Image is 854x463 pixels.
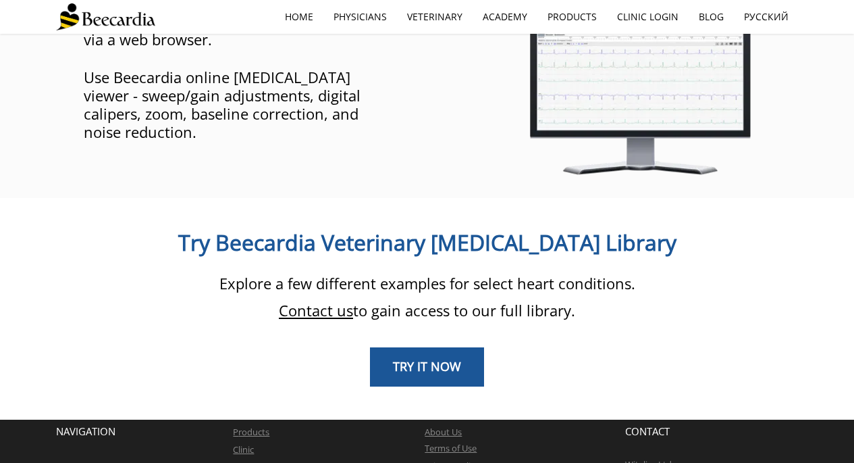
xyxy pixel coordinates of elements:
[84,67,361,142] span: Use Beecardia online [MEDICAL_DATA] viewer - sweep/gain adjustments, digital calipers, zoom, base...
[537,1,607,32] a: Products
[275,1,323,32] a: home
[425,426,462,438] a: About Us
[425,442,477,454] a: Terms of Use
[178,228,676,257] span: Try Beecardia Veterinary [MEDICAL_DATA] Library
[279,300,575,320] span: to gain access to our full library.
[393,358,461,374] span: TRY IT NOW
[219,273,635,293] span: Explore a few different examples for select heart conditions.
[56,3,155,30] img: Beecardia
[689,1,734,32] a: Blog
[607,1,689,32] a: Clinic Login
[370,347,484,387] a: TRY IT NOW
[233,443,254,456] a: Clinic
[279,300,353,320] a: Contact us
[233,426,238,438] a: P
[734,1,799,32] a: Русский
[397,1,473,32] a: Veterinary
[323,1,397,32] a: Physicians
[473,1,537,32] a: Academy
[56,424,115,438] span: NAVIGATION
[238,426,269,438] a: roducts
[625,424,670,438] span: CONTACT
